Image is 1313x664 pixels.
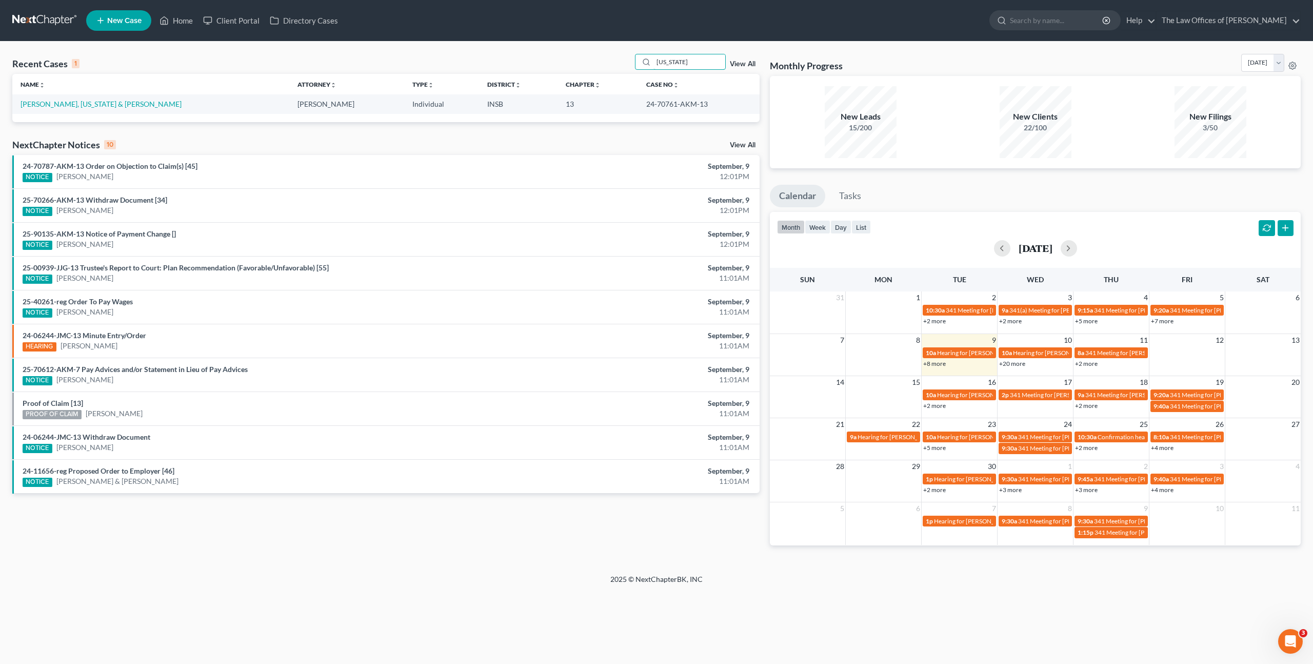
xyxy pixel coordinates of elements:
[1290,334,1301,346] span: 13
[23,399,83,407] a: Proof of Claim [13]
[937,349,1017,357] span: Hearing for [PERSON_NAME]
[770,185,825,207] a: Calendar
[23,478,52,487] div: NOTICE
[1139,334,1149,346] span: 11
[915,291,921,304] span: 1
[404,94,480,113] td: Individual
[1295,291,1301,304] span: 6
[1013,349,1147,357] span: Hearing for [PERSON_NAME] & [PERSON_NAME]
[23,196,167,204] a: 25-70266-AKM-13 Withdraw Document [34]
[923,486,946,494] a: +2 more
[1078,349,1084,357] span: 8a
[835,376,845,388] span: 14
[107,17,142,25] span: New Case
[23,331,146,340] a: 24-06244-JMC-13 Minute Entry/Order
[1002,475,1017,483] span: 9:30a
[56,171,113,182] a: [PERSON_NAME]
[1219,291,1225,304] span: 5
[23,241,52,250] div: NOTICE
[777,220,805,234] button: month
[1002,433,1017,441] span: 9:30a
[514,297,749,307] div: September, 9
[1000,123,1071,133] div: 22/100
[1078,529,1093,536] span: 1:15p
[1002,517,1017,525] span: 9:30a
[830,185,870,207] a: Tasks
[825,123,897,133] div: 15/200
[1094,306,1241,314] span: 341 Meeting for [PERSON_NAME] & [PERSON_NAME]
[850,433,857,441] span: 9a
[23,297,133,306] a: 25-40261-reg Order To Pay Wages
[1027,275,1044,284] span: Wed
[23,162,197,170] a: 24-70787-AKM-13 Order on Objection to Claim(s) [45]
[1019,243,1052,253] h2: [DATE]
[479,94,558,113] td: INSB
[1151,444,1173,452] a: +4 more
[1215,418,1225,431] span: 26
[265,11,343,30] a: Directory Cases
[23,444,52,453] div: NOTICE
[835,460,845,473] span: 28
[1094,475,1241,483] span: 341 Meeting for [PERSON_NAME] & [PERSON_NAME]
[937,391,1017,399] span: Hearing for [PERSON_NAME]
[1153,402,1169,410] span: 9:40a
[1139,376,1149,388] span: 18
[23,466,174,475] a: 24-11656-reg Proposed Order to Employer [46]
[1153,475,1169,483] span: 9:40a
[1290,418,1301,431] span: 27
[730,61,755,68] a: View All
[23,308,52,318] div: NOTICE
[1002,306,1008,314] span: 9a
[926,517,933,525] span: 1p
[198,11,265,30] a: Client Portal
[1067,460,1073,473] span: 1
[1143,502,1149,515] span: 9
[730,142,755,149] a: View All
[514,408,749,419] div: 11:01AM
[1153,391,1169,399] span: 9:20a
[839,502,845,515] span: 5
[412,81,434,88] a: Typeunfold_more
[1010,391,1102,399] span: 341 Meeting for [PERSON_NAME]
[56,307,113,317] a: [PERSON_NAME]
[911,376,921,388] span: 15
[514,364,749,375] div: September, 9
[514,195,749,205] div: September, 9
[39,82,45,88] i: unfold_more
[926,433,936,441] span: 10a
[1063,418,1073,431] span: 24
[514,398,749,408] div: September, 9
[1290,376,1301,388] span: 20
[1094,517,1186,525] span: 341 Meeting for [PERSON_NAME]
[1215,334,1225,346] span: 12
[56,205,113,216] a: [PERSON_NAME]
[911,418,921,431] span: 22
[1170,306,1262,314] span: 341 Meeting for [PERSON_NAME]
[289,94,404,113] td: [PERSON_NAME]
[926,349,936,357] span: 10a
[487,81,521,88] a: Districtunfold_more
[1143,460,1149,473] span: 2
[653,54,725,69] input: Search by name...
[1175,123,1246,133] div: 3/50
[12,139,116,151] div: NextChapter Notices
[23,207,52,216] div: NOTICE
[1143,291,1149,304] span: 4
[937,433,1017,441] span: Hearing for [PERSON_NAME]
[23,365,248,374] a: 25-70612-AKM-7 Pay Advices and/or Statement in Lieu of Pay Advices
[364,574,949,593] div: 2025 © NextChapterBK, INC
[514,205,749,216] div: 12:01PM
[514,229,749,239] div: September, 9
[1085,391,1178,399] span: 341 Meeting for [PERSON_NAME]
[21,100,182,108] a: [PERSON_NAME], [US_STATE] & [PERSON_NAME]
[1063,334,1073,346] span: 10
[23,173,52,182] div: NOTICE
[23,342,56,351] div: HEARING
[1067,291,1073,304] span: 3
[1170,391,1262,399] span: 341 Meeting for [PERSON_NAME]
[12,57,79,70] div: Recent Cases
[566,81,601,88] a: Chapterunfold_more
[858,433,992,441] span: Hearing for [PERSON_NAME] & [PERSON_NAME]
[297,81,336,88] a: Attorneyunfold_more
[1075,360,1098,367] a: +2 more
